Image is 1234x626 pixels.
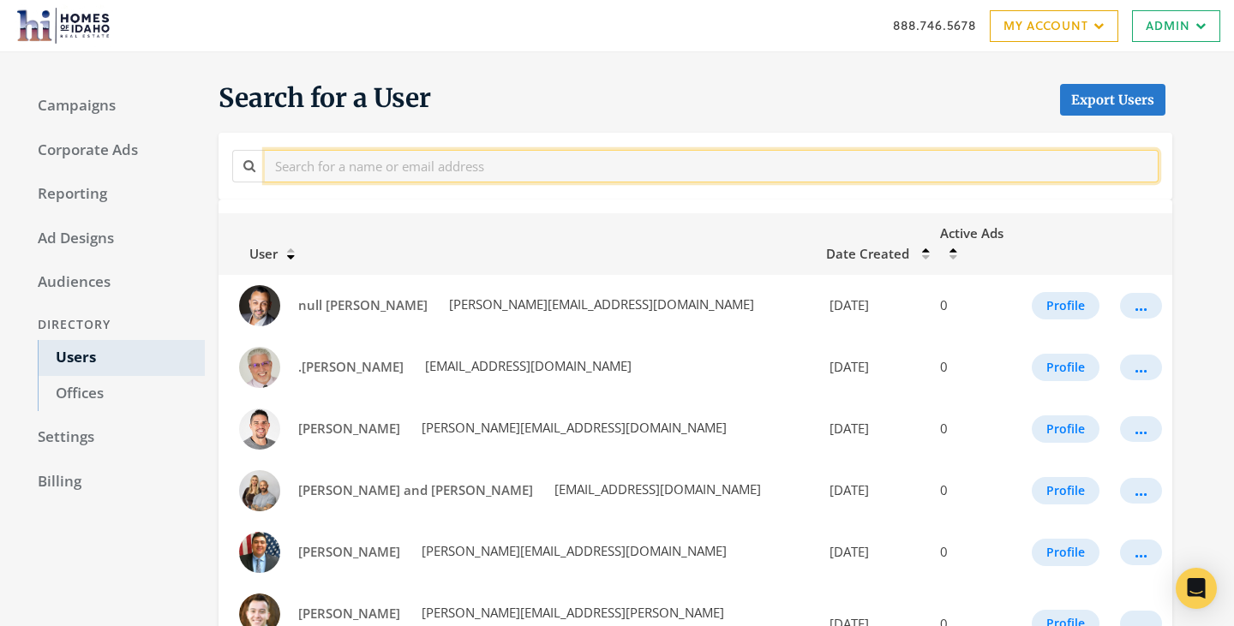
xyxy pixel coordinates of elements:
[930,275,1021,337] td: 0
[1176,568,1217,609] div: Open Intercom Messenger
[287,289,439,321] a: null [PERSON_NAME]
[418,419,727,436] span: [PERSON_NAME][EMAIL_ADDRESS][DOMAIN_NAME]
[816,460,930,522] td: [DATE]
[930,522,1021,583] td: 0
[21,88,205,124] a: Campaigns
[298,358,404,375] span: .[PERSON_NAME]
[930,460,1021,522] td: 0
[446,295,754,313] span: [PERSON_NAME][EMAIL_ADDRESS][DOMAIN_NAME]
[287,413,411,444] a: [PERSON_NAME]
[239,347,280,388] img: .Michael Regilio profile
[287,536,411,568] a: [PERSON_NAME]
[21,176,205,212] a: Reporting
[1032,415,1099,443] button: Profile
[1032,292,1099,319] button: Profile
[816,275,930,337] td: [DATE]
[1135,305,1147,307] div: ...
[298,605,400,622] span: [PERSON_NAME]
[229,245,278,262] span: User
[14,4,113,47] img: Adwerx
[1120,355,1162,380] button: ...
[21,464,205,500] a: Billing
[1135,428,1147,430] div: ...
[1060,84,1165,116] a: Export Users
[38,340,205,376] a: Users
[1032,477,1099,504] button: Profile
[298,296,428,313] span: null [PERSON_NAME]
[940,224,1003,241] span: Active Ads
[1120,416,1162,442] button: ...
[287,351,415,383] a: .[PERSON_NAME]
[1135,623,1147,624] div: ...
[21,221,205,257] a: Ad Designs
[1135,490,1147,492] div: ...
[990,10,1118,42] a: My Account
[298,481,533,498] span: [PERSON_NAME] and [PERSON_NAME]
[418,542,727,559] span: [PERSON_NAME][EMAIL_ADDRESS][DOMAIN_NAME]
[219,81,431,116] span: Search for a User
[551,480,761,498] span: [EMAIL_ADDRESS][DOMAIN_NAME]
[1120,540,1162,565] button: ...
[265,150,1159,182] input: Search for a name or email address
[298,420,400,437] span: [PERSON_NAME]
[1032,539,1099,566] button: Profile
[1120,478,1162,504] button: ...
[816,522,930,583] td: [DATE]
[239,285,280,326] img: null Luna profile
[930,398,1021,460] td: 0
[1032,354,1099,381] button: Profile
[239,408,280,450] img: Aaron Sandoval profile
[239,532,280,573] img: Adrien Mahnke profile
[38,376,205,412] a: Offices
[21,265,205,301] a: Audiences
[816,398,930,460] td: [DATE]
[243,159,255,172] i: Search for a name or email address
[1135,367,1147,368] div: ...
[930,337,1021,398] td: 0
[21,309,205,341] div: Directory
[239,470,280,511] img: Adam and Korin Collins profile
[298,543,400,560] span: [PERSON_NAME]
[826,245,909,262] span: Date Created
[893,16,976,34] a: 888.746.5678
[21,133,205,169] a: Corporate Ads
[816,337,930,398] td: [DATE]
[422,357,632,374] span: [EMAIL_ADDRESS][DOMAIN_NAME]
[1132,10,1220,42] a: Admin
[21,420,205,456] a: Settings
[287,474,544,506] a: [PERSON_NAME] and [PERSON_NAME]
[1120,293,1162,319] button: ...
[1135,551,1147,553] div: ...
